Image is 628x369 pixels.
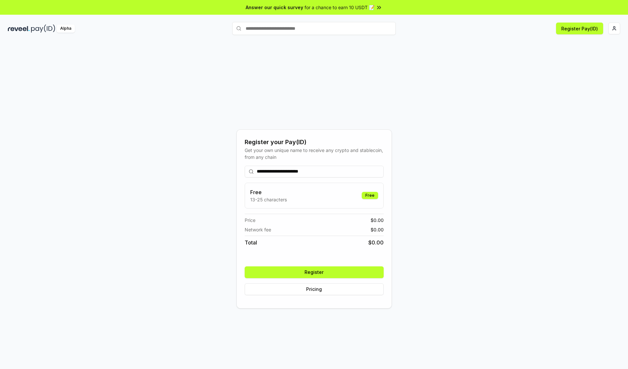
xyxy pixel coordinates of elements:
[305,4,375,11] span: for a chance to earn 10 USDT 📝
[246,4,303,11] span: Answer our quick survey
[245,147,384,160] div: Get your own unique name to receive any crypto and stablecoin, from any chain
[245,283,384,295] button: Pricing
[556,23,603,34] button: Register Pay(ID)
[245,239,257,246] span: Total
[362,192,378,199] div: Free
[371,217,384,224] span: $ 0.00
[245,217,255,224] span: Price
[57,25,75,33] div: Alpha
[31,25,55,33] img: pay_id
[371,226,384,233] span: $ 0.00
[245,266,384,278] button: Register
[368,239,384,246] span: $ 0.00
[250,196,287,203] p: 13-25 characters
[8,25,30,33] img: reveel_dark
[245,138,384,147] div: Register your Pay(ID)
[245,226,271,233] span: Network fee
[250,188,287,196] h3: Free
